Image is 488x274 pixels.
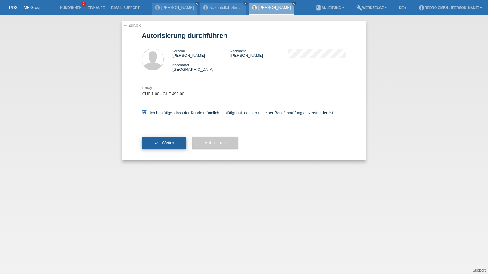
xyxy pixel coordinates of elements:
[312,6,347,9] a: bookAnleitung ▾
[418,5,425,11] i: account_circle
[230,49,288,58] div: [PERSON_NAME]
[230,49,246,53] span: Nachname
[315,5,321,11] i: book
[210,5,243,10] a: Nazhatullah Simab
[172,63,230,72] div: [GEOGRAPHIC_DATA]
[396,6,409,9] a: DE ▾
[415,6,485,9] a: account_circleRedro GmbH - [PERSON_NAME] ▾
[161,5,194,10] a: [PERSON_NAME]
[9,5,41,10] a: POS — MF Group
[84,6,108,9] a: Einkäufe
[124,23,141,27] a: ← Zurück
[356,5,362,11] i: build
[195,2,198,5] i: close
[172,49,230,58] div: [PERSON_NAME]
[108,6,143,9] a: E-Mail Support
[205,140,226,145] span: Abbrechen
[172,63,189,67] span: Nationalität
[292,2,296,6] a: close
[473,268,486,272] a: Support
[195,2,199,6] a: close
[154,140,159,145] i: check
[192,137,238,149] button: Abbrechen
[243,2,248,6] a: close
[142,110,335,115] label: Ich bestätige, dass der Kunde mündlich bestätigt hat, dass er mit einer Bonitätsprüfung einversta...
[81,2,86,7] span: 2
[244,2,247,5] i: close
[172,49,186,53] span: Vorname
[353,6,390,9] a: buildWerkzeuge ▾
[292,2,295,5] i: close
[258,5,291,10] a: [PERSON_NAME]
[142,137,186,149] button: check Weiter
[142,32,346,39] h1: Autorisierung durchführen
[162,140,174,145] span: Weiter
[57,6,84,9] a: Kund*innen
